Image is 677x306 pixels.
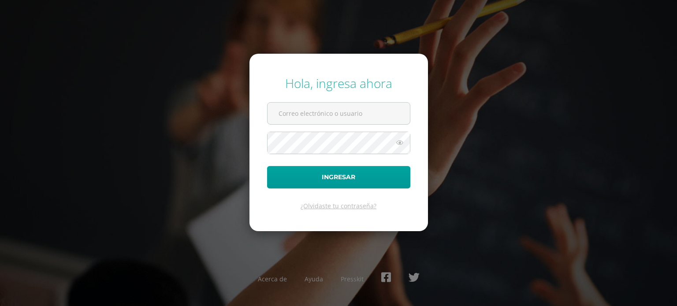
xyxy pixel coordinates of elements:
div: Hola, ingresa ahora [267,75,410,92]
a: Presskit [341,275,364,283]
a: Ayuda [305,275,323,283]
input: Correo electrónico o usuario [268,103,410,124]
a: ¿Olvidaste tu contraseña? [301,202,376,210]
button: Ingresar [267,166,410,188]
a: Acerca de [258,275,287,283]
